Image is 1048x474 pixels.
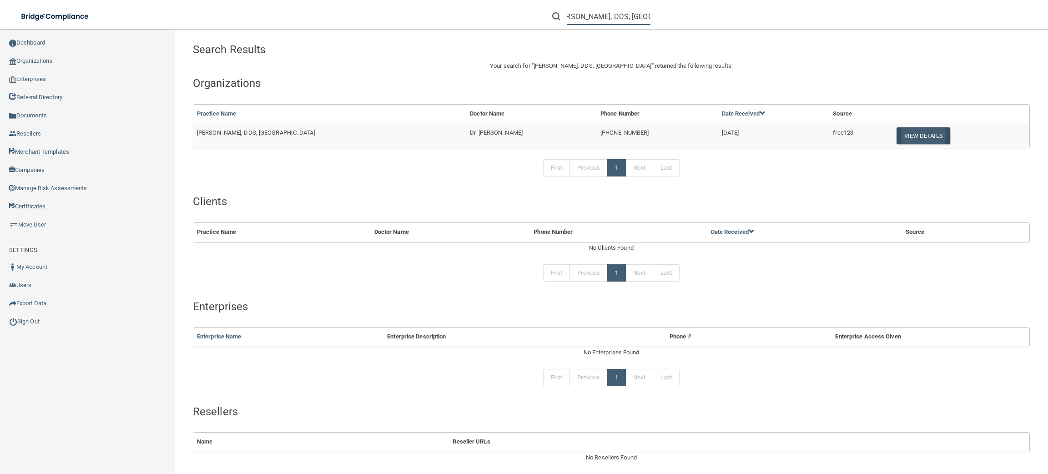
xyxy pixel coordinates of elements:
[569,369,608,386] a: Previous
[193,406,1030,418] h4: Resellers
[193,301,1030,313] h4: Enterprises
[9,220,18,229] img: briefcase.64adab9b.png
[722,129,739,136] span: [DATE]
[9,130,16,137] img: ic_reseller.de258add.png
[14,7,97,26] img: bridge_compliance_login_screen.278c3ca4.svg
[543,264,570,282] a: First
[193,347,1030,358] div: No Enterprises Found
[449,433,948,451] th: Reseller URLs
[607,159,626,176] a: 1
[722,110,766,117] a: Date Received
[653,369,680,386] a: Last
[625,369,653,386] a: Next
[193,452,1030,463] div: No Resellers Found
[371,223,530,242] th: Doctor Name
[9,112,16,120] img: icon-documents.8dae5593.png
[711,228,755,235] a: Date Received
[193,242,1030,253] div: No Clients Found
[829,105,889,123] th: Source
[653,264,680,282] a: Last
[9,263,16,271] img: ic_user_dark.df1a06c3.png
[193,44,534,55] h4: Search Results
[627,328,734,346] th: Phone #
[902,223,1002,242] th: Source
[193,223,371,242] th: Practice Name
[833,129,853,136] span: free123
[734,328,1003,346] th: Enterprise Access Given
[600,129,649,136] span: [PHONE_NUMBER]
[9,76,16,83] img: enterprise.0d942306.png
[597,105,718,123] th: Phone Number
[534,62,652,69] span: [PERSON_NAME], DDS, [GEOGRAPHIC_DATA]
[470,129,523,136] span: Dr. [PERSON_NAME]
[197,333,242,340] a: Enterprise Name
[625,264,653,282] a: Next
[383,328,627,346] th: Enterprise Description
[193,77,1030,89] h4: Organizations
[9,300,16,307] img: icon-export.b9366987.png
[607,264,626,282] a: 1
[9,58,16,65] img: organization-icon.f8decf85.png
[552,12,560,20] img: ic-search.3b580494.png
[9,282,16,289] img: icon-users.e205127d.png
[530,223,707,242] th: Phone Number
[567,8,650,25] input: Search
[625,159,653,176] a: Next
[193,196,1030,207] h4: Clients
[9,40,16,47] img: ic_dashboard_dark.d01f4a41.png
[607,369,626,386] a: 1
[653,159,680,176] a: Last
[193,433,449,451] th: Name
[9,245,37,256] label: SETTINGS
[197,129,315,136] span: [PERSON_NAME], DDS, [GEOGRAPHIC_DATA]
[569,264,608,282] a: Previous
[897,127,950,144] button: View Details
[466,105,597,123] th: Doctor Name
[543,159,570,176] a: First
[193,61,1030,71] p: Your search for " " returned the following results:
[569,159,608,176] a: Previous
[197,110,236,117] a: Practice Name
[543,369,570,386] a: First
[9,318,17,326] img: ic_power_dark.7ecde6b1.png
